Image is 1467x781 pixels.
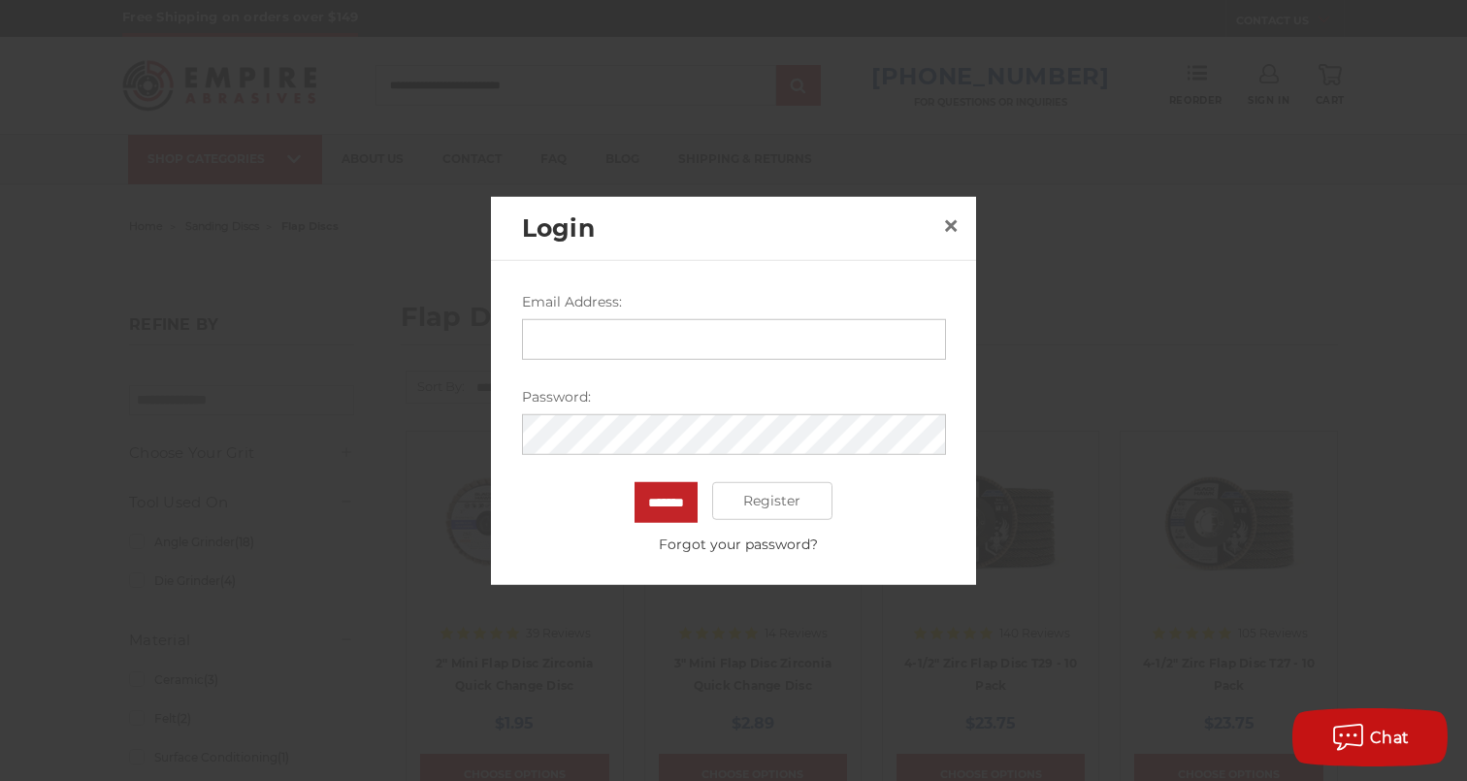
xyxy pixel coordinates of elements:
span: × [942,207,960,244]
h2: Login [522,210,935,246]
a: Forgot your password? [532,534,945,554]
a: Register [712,481,833,520]
a: Close [935,211,966,242]
label: Email Address: [522,291,946,311]
span: Chat [1370,729,1410,747]
button: Chat [1292,708,1448,766]
label: Password: [522,386,946,407]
